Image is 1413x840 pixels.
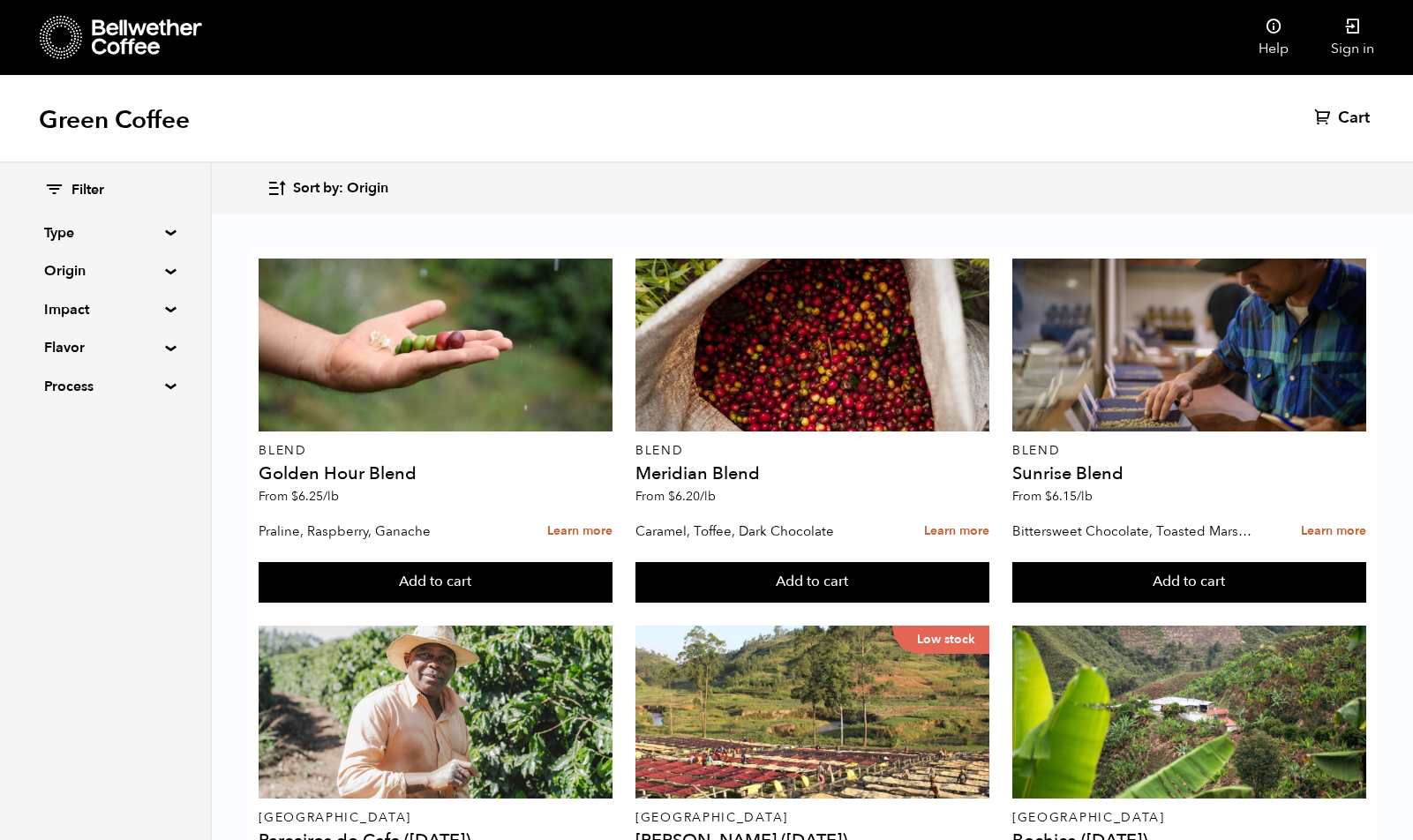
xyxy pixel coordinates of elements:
[1314,108,1374,129] a: Cart
[71,181,104,200] span: Filter
[1077,488,1093,505] span: /lb
[635,626,989,799] a: Low stock
[291,488,339,505] bdi: 6.25
[668,488,716,505] bdi: 6.20
[1045,488,1052,505] span: $
[259,518,499,544] p: Praline, Raspberry, Ganache
[1012,445,1366,457] p: Blend
[635,518,876,544] p: Caramel, Toffee, Dark Chocolate
[1012,465,1366,483] h4: Sunrise Blend
[293,179,388,199] span: Sort by: Origin
[259,562,613,603] button: Add to cart
[1012,518,1252,544] p: Bittersweet Chocolate, Toasted Marshmallow, Candied Orange, Praline
[668,488,675,505] span: $
[1012,812,1366,824] p: [GEOGRAPHIC_DATA]
[259,812,613,824] p: [GEOGRAPHIC_DATA]
[635,488,716,505] span: From
[259,488,339,505] span: From
[44,337,166,358] summary: Flavor
[44,376,166,397] summary: Process
[323,488,339,505] span: /lb
[39,104,190,136] h1: Green Coffee
[700,488,716,505] span: /lb
[1012,488,1093,505] span: From
[1338,108,1370,129] span: Cart
[44,222,166,244] summary: Type
[635,812,989,824] p: [GEOGRAPHIC_DATA]
[547,513,613,551] a: Learn more
[267,168,388,209] button: Sort by: Origin
[635,465,989,483] h4: Meridian Blend
[44,260,166,281] summary: Origin
[44,299,166,320] summary: Impact
[1045,488,1093,505] bdi: 6.15
[259,465,613,483] h4: Golden Hour Blend
[1301,513,1366,551] a: Learn more
[291,488,298,505] span: $
[1012,562,1366,603] button: Add to cart
[924,513,989,551] a: Learn more
[635,445,989,457] p: Blend
[892,626,989,654] p: Low stock
[635,562,989,603] button: Add to cart
[259,445,613,457] p: Blend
